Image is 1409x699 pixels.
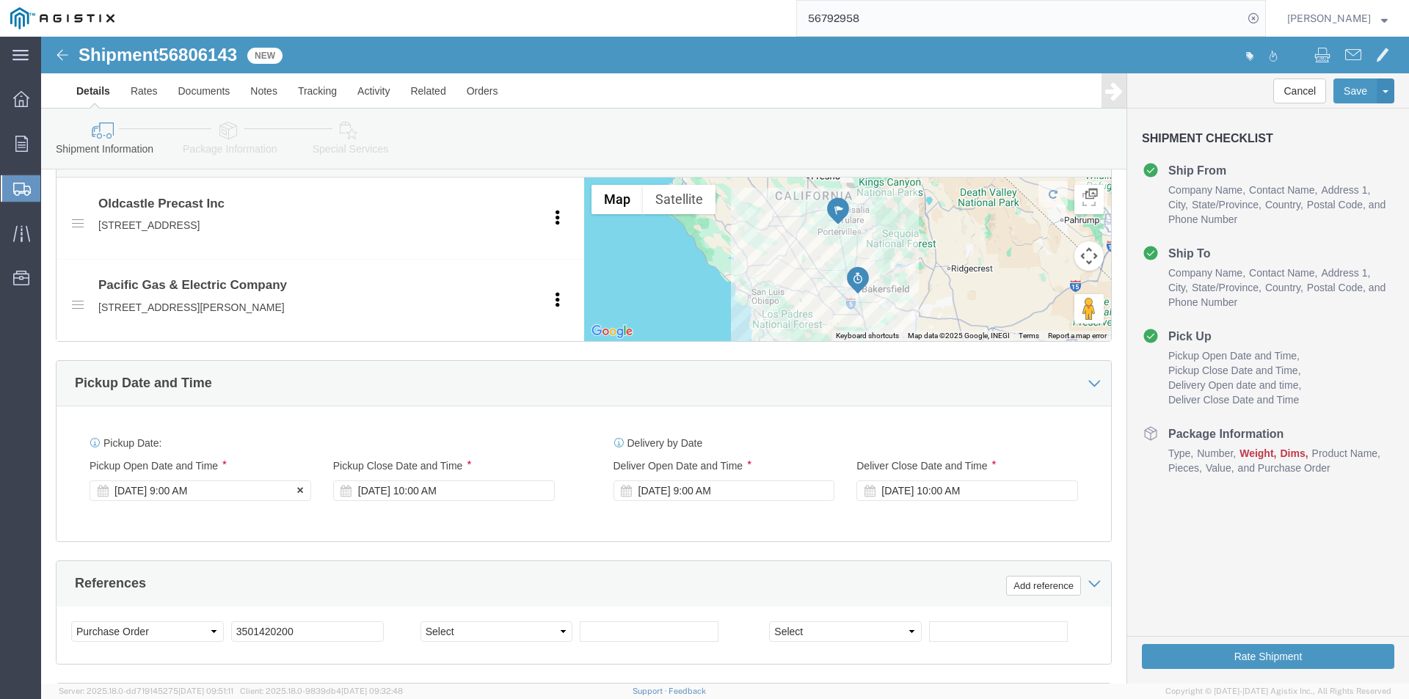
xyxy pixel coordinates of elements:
span: [DATE] 09:32:48 [341,687,403,695]
span: [DATE] 09:51:11 [178,687,233,695]
input: Search for shipment number, reference number [797,1,1243,36]
a: Feedback [669,687,706,695]
iframe: FS Legacy Container [41,37,1409,684]
button: [PERSON_NAME] [1286,10,1388,27]
span: Copyright © [DATE]-[DATE] Agistix Inc., All Rights Reserved [1165,685,1391,698]
span: Server: 2025.18.0-dd719145275 [59,687,233,695]
span: Client: 2025.18.0-9839db4 [240,687,403,695]
a: Support [633,687,669,695]
span: Greg Gonzales [1287,10,1371,26]
img: logo [10,7,114,29]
